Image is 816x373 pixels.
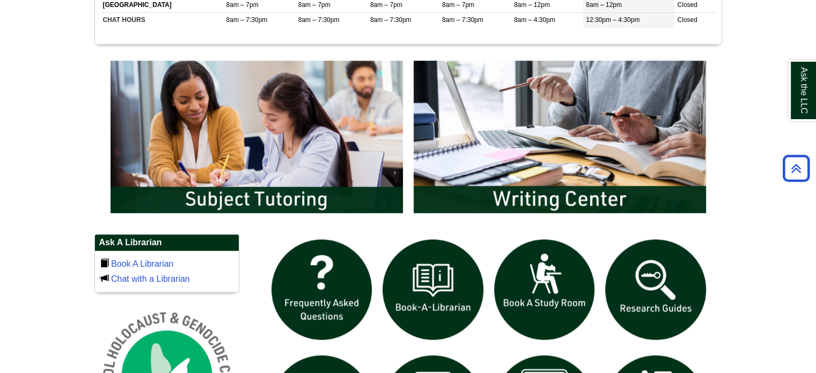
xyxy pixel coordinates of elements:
img: frequently asked questions [266,234,378,346]
img: Research Guides icon links to research guides web page [600,234,711,346]
span: 12:30pm – 4:30pm [586,16,639,24]
img: book a study room icon links to book a study room web page [489,234,600,346]
span: 8am – 4:30pm [514,16,555,24]
td: CHAT HOURS [100,13,224,28]
img: Writing Center Information [408,55,711,218]
span: 8am – 12pm [514,1,550,9]
span: 8am – 7:30pm [442,16,483,24]
span: Closed [677,16,697,24]
a: Back to Top [779,161,813,175]
div: slideshow [105,55,711,223]
span: Closed [677,1,697,9]
span: 8am – 7:30pm [298,16,340,24]
img: Subject Tutoring Information [105,55,408,218]
a: Book A Librarian [111,259,174,268]
span: 8am – 7:30pm [226,16,268,24]
span: 8am – 7pm [370,1,402,9]
span: 8am – 12pm [586,1,622,9]
h2: Ask A Librarian [95,235,239,251]
a: Chat with a Librarian [111,274,190,283]
span: 8am – 7pm [442,1,474,9]
span: 8am – 7:30pm [370,16,411,24]
span: 8am – 7pm [226,1,259,9]
span: 8am – 7pm [298,1,330,9]
img: Book a Librarian icon links to book a librarian web page [377,234,489,346]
